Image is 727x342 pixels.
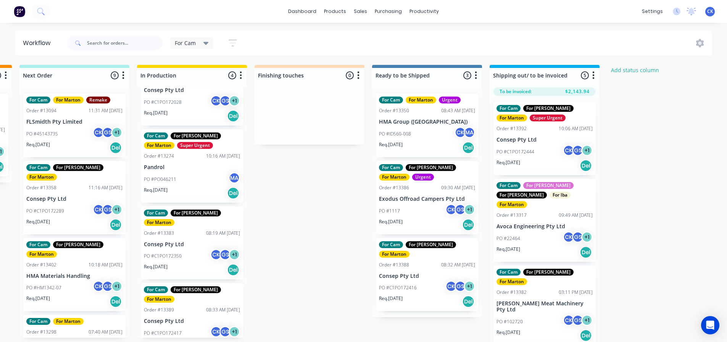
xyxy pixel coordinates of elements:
[26,184,56,191] div: Order #13358
[379,261,409,268] div: Order #13388
[89,107,123,114] div: 11:31 AM [DATE]
[350,6,371,17] div: sales
[144,263,168,270] p: Req. [DATE]
[26,119,123,125] p: FLSmidth Pty Limited
[171,210,221,216] div: For [PERSON_NAME]
[86,97,110,103] div: Remake
[581,231,593,243] div: + 1
[175,39,196,47] span: For Cam
[227,264,239,276] div: Del
[206,307,240,313] div: 08:33 AM [DATE]
[379,284,417,291] p: PO #C1PO172416
[379,119,475,125] p: HMA Group ([GEOGRAPHIC_DATA])
[559,289,593,296] div: 03:11 PM [DATE]
[23,94,126,157] div: For CamFor MartonRemakeOrder #1309411:31 AM [DATE]FLSmidth Pty LimitedPO #45143735CKGS+1Req.[DATE...
[26,218,50,225] p: Req. [DATE]
[523,105,574,112] div: For [PERSON_NAME]
[320,6,350,17] div: products
[379,208,400,215] p: PO #1117
[563,231,574,243] div: CK
[496,159,520,166] p: Req. [DATE]
[550,192,571,198] div: For Iba
[141,52,243,126] div: Consep Pty LtdPO #C1PO172028CKGS+1Req.[DATE]Del
[707,8,713,15] span: CK
[379,164,403,171] div: For Cam
[638,6,667,17] div: settings
[496,223,593,230] p: Avoca Engineering Pty Ltd
[406,164,456,171] div: For [PERSON_NAME]
[26,284,61,291] p: PO #HM1342-07
[26,141,50,148] p: Req. [DATE]
[110,219,122,231] div: Del
[53,164,103,171] div: For [PERSON_NAME]
[455,204,466,215] div: GS
[227,110,239,122] div: Del
[376,94,478,157] div: For CamFor MartonUrgentOrder #1335008:43 AM [DATE]HMA Group ([GEOGRAPHIC_DATA])PO #ID560-008CKMAR...
[441,261,475,268] div: 08:32 AM [DATE]
[379,196,475,202] p: Exodus Offroad Campers Pty Ltd
[144,87,240,94] p: Consep Pty Ltd
[53,97,84,103] div: For Marton
[379,184,409,191] div: Order #13386
[496,212,527,219] div: Order #13317
[26,97,50,103] div: For Cam
[219,95,231,106] div: GS
[580,329,592,342] div: Del
[144,230,174,237] div: Order #13383
[412,174,434,181] div: Urgent
[144,307,174,313] div: Order #13389
[23,161,126,234] div: For CamFor [PERSON_NAME]For MartonOrder #1335811:16 AM [DATE]Consep Pty LtdPO #C1PO172289CKGS+1Re...
[26,131,58,137] p: PO #45143735
[563,315,574,326] div: CK
[26,174,57,181] div: For Marton
[496,201,527,208] div: For Marton
[581,145,593,156] div: + 1
[144,164,240,171] p: Pandrol
[559,212,593,219] div: 09:49 AM [DATE]
[455,281,466,292] div: GS
[210,249,222,260] div: CK
[177,142,213,149] div: Super Urgent
[111,204,123,215] div: + 1
[219,326,231,337] div: GS
[26,318,50,325] div: For Cam
[144,176,176,183] p: PO #PO046211
[144,132,168,139] div: For Cam
[462,219,474,231] div: Del
[439,97,461,103] div: Urgent
[89,184,123,191] div: 11:16 AM [DATE]
[496,318,523,325] p: PO #102720
[496,115,527,121] div: For Marton
[144,187,168,194] p: Req. [DATE]
[144,142,174,149] div: For Marton
[102,281,113,292] div: GS
[141,129,243,203] div: For CamFor [PERSON_NAME]For MartonSuper UrgentOrder #1327410:16 AM [DATE]PandrolPO #PO046211MAReq...
[376,238,478,311] div: For CamFor [PERSON_NAME]For MartonOrder #1338808:32 AM [DATE]Consep Pty LtdPO #C1PO172416CKGS+1Re...
[206,230,240,237] div: 08:19 AM [DATE]
[493,102,596,175] div: For CamFor [PERSON_NAME]For MartonSuper UrgentOrder #1339210:06 AM [DATE]Consep Pty LtdPO #C1PO17...
[379,251,409,258] div: For Marton
[144,286,168,293] div: For Cam
[26,273,123,279] p: HMA Materials Handling
[227,187,239,199] div: Del
[144,99,182,106] p: PO #C1PO172028
[379,241,403,248] div: For Cam
[89,329,123,336] div: 07:40 AM [DATE]
[102,204,113,215] div: GS
[580,160,592,172] div: Del
[371,6,406,17] div: purchasing
[23,238,126,311] div: For CamFor [PERSON_NAME]For MartonOrder #1340210:18 AM [DATE]HMA Materials HandlingPO #HM1342-07C...
[563,145,574,156] div: CK
[523,269,574,276] div: For [PERSON_NAME]
[441,107,475,114] div: 08:43 AM [DATE]
[14,6,25,17] img: Factory
[26,251,57,258] div: For Marton
[379,273,475,279] p: Consep Pty Ltd
[53,241,103,248] div: For [PERSON_NAME]
[523,182,574,189] div: For [PERSON_NAME]
[379,97,403,103] div: For Cam
[565,88,590,95] span: $2,143.94
[379,107,409,114] div: Order #13350
[102,127,113,138] div: GS
[171,132,221,139] div: For [PERSON_NAME]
